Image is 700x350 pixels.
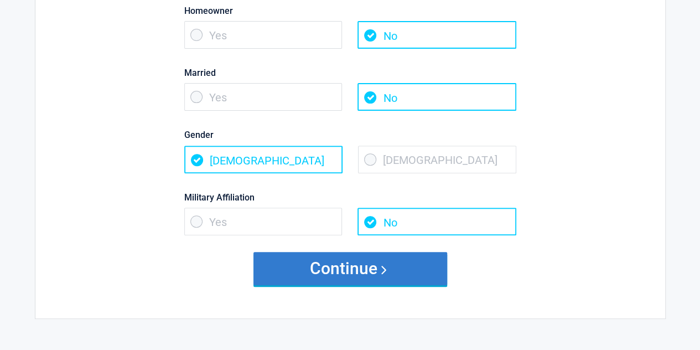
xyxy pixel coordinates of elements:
[357,21,516,49] span: No
[184,208,343,235] span: Yes
[184,21,343,49] span: Yes
[184,83,343,111] span: Yes
[357,208,516,235] span: No
[184,3,516,18] label: Homeowner
[184,65,516,80] label: Married
[357,83,516,111] span: No
[184,146,343,173] span: [DEMOGRAPHIC_DATA]
[253,252,447,285] button: Continue
[184,190,516,205] label: Military Affiliation
[184,127,516,142] label: Gender
[358,146,516,173] span: [DEMOGRAPHIC_DATA]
